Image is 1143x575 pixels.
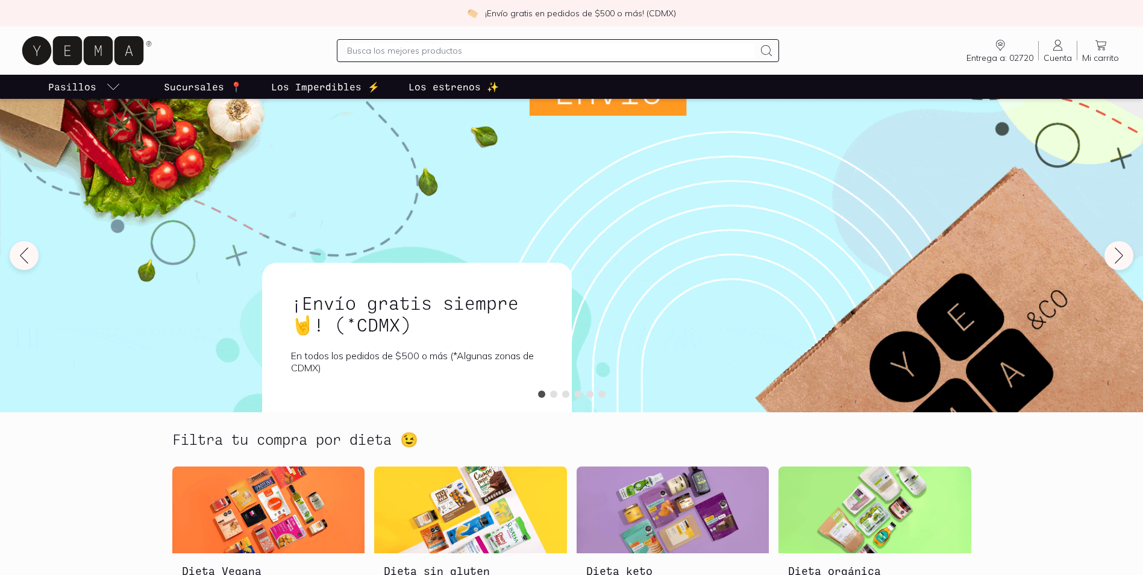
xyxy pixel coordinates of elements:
[1077,38,1124,63] a: Mi carrito
[485,7,676,19] p: ¡Envío gratis en pedidos de $500 o más! (CDMX)
[577,467,769,553] img: Dieta keto
[374,467,567,553] img: Dieta sin gluten
[962,38,1038,63] a: Entrega a: 02720
[1039,38,1077,63] a: Cuenta
[48,80,96,94] p: Pasillos
[161,75,245,99] a: Sucursales 📍
[291,292,543,335] h1: ¡Envío gratis siempre🤘! (*CDMX)
[406,75,501,99] a: Los estrenos ✨
[966,52,1033,63] span: Entrega a: 02720
[778,467,971,553] img: Dieta orgánica
[467,8,478,19] img: check
[172,432,418,447] h2: Filtra tu compra por dieta 😉
[271,80,380,94] p: Los Imperdibles ⚡️
[172,467,365,553] img: Dieta Vegana
[347,43,754,58] input: Busca los mejores productos
[1044,52,1072,63] span: Cuenta
[46,75,123,99] a: pasillo-todos-link
[164,80,242,94] p: Sucursales 📍
[409,80,499,94] p: Los estrenos ✨
[291,350,543,374] p: En todos los pedidos de $500 o más (*Algunas zonas de CDMX)
[269,75,382,99] a: Los Imperdibles ⚡️
[1082,52,1119,63] span: Mi carrito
